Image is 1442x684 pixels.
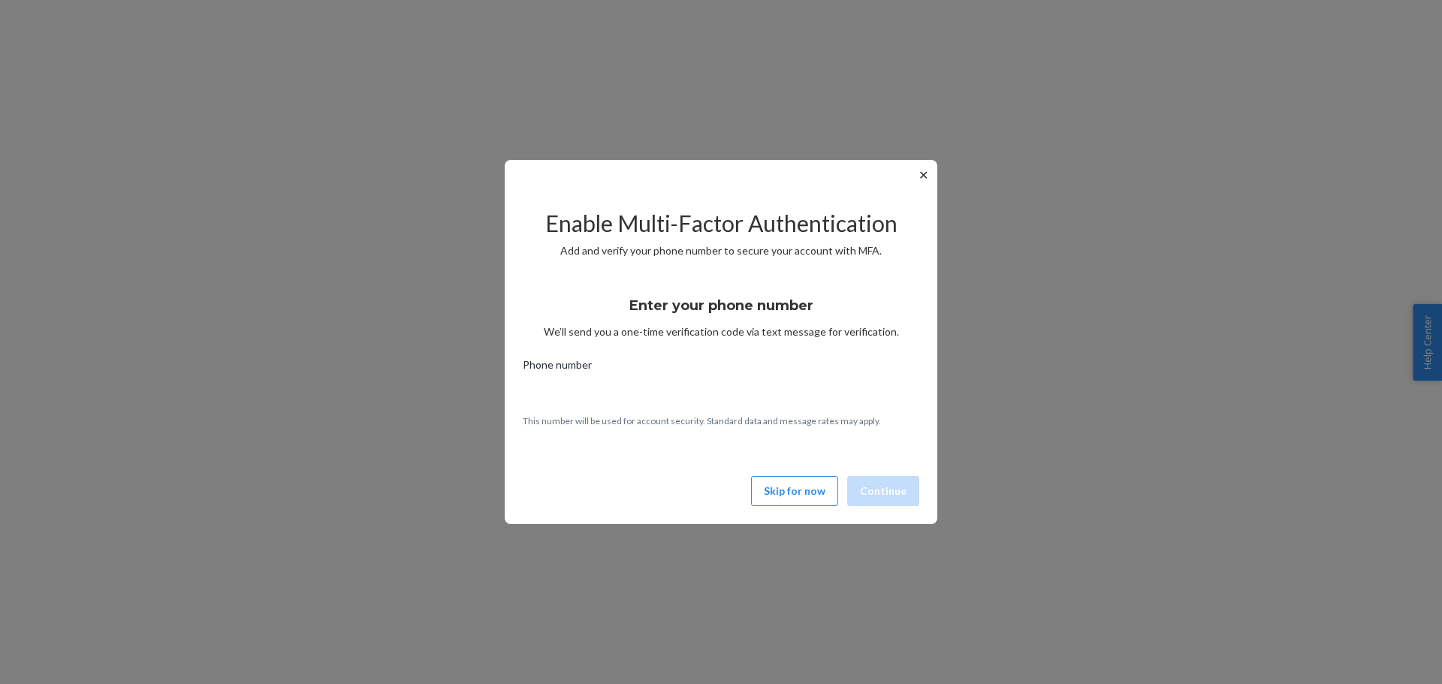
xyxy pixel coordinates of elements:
[847,476,919,506] button: Continue
[523,284,919,339] div: We’ll send you a one-time verification code via text message for verification.
[523,243,919,258] p: Add and verify your phone number to secure your account with MFA.
[629,296,813,315] h3: Enter your phone number
[523,211,919,236] h2: Enable Multi-Factor Authentication
[916,166,931,184] button: ✕
[523,414,919,427] p: This number will be used for account security. Standard data and message rates may apply.
[751,476,838,506] button: Skip for now
[523,357,592,378] span: Phone number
